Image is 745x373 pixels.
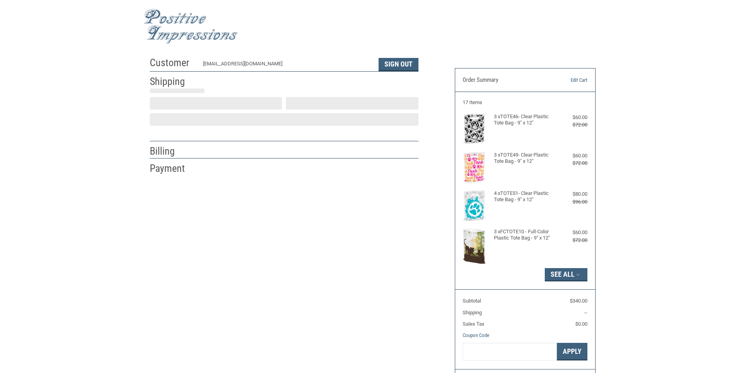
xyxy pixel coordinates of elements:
[463,99,587,106] h3: 17 Items
[463,310,482,315] span: Shipping
[463,321,484,327] span: Sales Tax
[556,190,587,198] div: $80.00
[494,152,555,165] h4: 3 x TOTE49- Clear Plastic Tote Bag - 9" x 12"
[463,343,557,360] input: Gift Certificate or Coupon Code
[570,298,587,304] span: $340.00
[494,229,555,241] h4: 3 x FCTOTE10 - Full-Color Plastic Tote Bag - 9" x 12"
[144,9,238,44] img: Positive Impressions
[556,229,587,236] div: $60.00
[548,76,587,84] a: Edit Cart
[150,145,196,158] h2: Billing
[557,343,587,360] button: Apply
[584,310,587,315] span: --
[494,114,555,126] h4: 3 x TOTE46- Clear Plastic Tote Bag - 9" x 12"
[203,60,371,71] div: [EMAIL_ADDRESS][DOMAIN_NAME]
[556,236,587,244] div: $72.00
[556,198,587,206] div: $96.00
[150,75,196,88] h2: Shipping
[556,121,587,129] div: $72.00
[556,159,587,167] div: $72.00
[463,298,481,304] span: Subtotal
[556,152,587,160] div: $60.00
[545,268,587,281] button: See All
[150,162,196,175] h2: Payment
[575,321,587,327] span: $0.00
[379,58,418,71] button: Sign Out
[556,114,587,121] div: $60.00
[494,190,555,203] h4: 4 x TOTE51- Clear Plastic Tote Bag - 9" x 12"
[463,76,548,84] h3: Order Summary
[150,56,196,69] h2: Customer
[463,332,489,338] a: Coupon Code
